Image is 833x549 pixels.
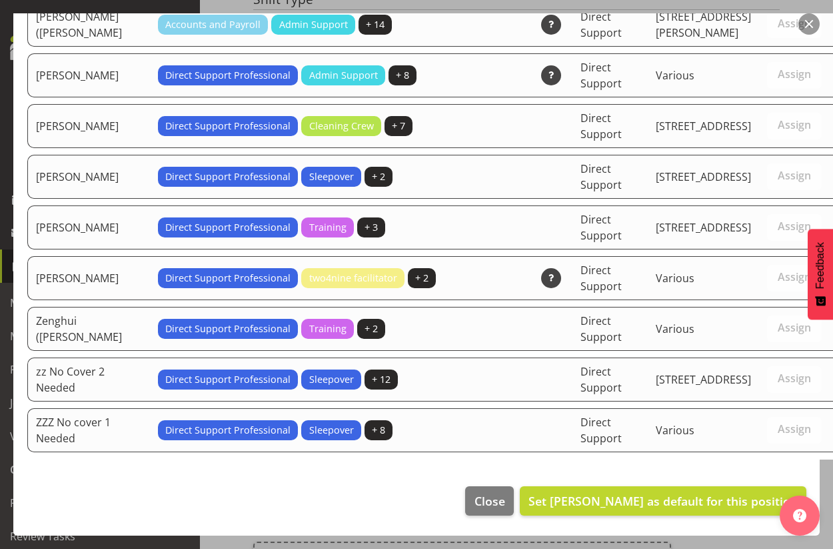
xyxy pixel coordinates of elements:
[165,423,291,438] span: Direct Support Professional
[778,321,811,334] span: Assign
[656,68,694,83] span: Various
[372,169,385,184] span: + 2
[27,358,150,402] td: zz No Cover 2 Needed
[656,220,751,235] span: [STREET_ADDRESS]
[309,169,354,184] span: Sleepover
[580,314,622,344] span: Direct Support
[27,256,150,300] td: [PERSON_NAME]
[528,493,798,509] span: Set [PERSON_NAME] as default for this position
[580,263,622,294] span: Direct Support
[309,423,354,438] span: Sleepover
[309,271,397,286] span: two4nine facilitator
[415,271,428,286] span: + 2
[580,212,622,243] span: Direct Support
[27,205,150,249] td: [PERSON_NAME]
[580,364,622,395] span: Direct Support
[396,68,409,83] span: + 8
[520,486,806,516] button: Set [PERSON_NAME] as default for this position
[778,17,811,30] span: Assign
[165,17,261,32] span: Accounts and Payroll
[27,307,150,351] td: Zenghui ([PERSON_NAME]
[309,119,374,133] span: Cleaning Crew
[580,60,622,91] span: Direct Support
[27,408,150,452] td: ZZZ No cover 1 Needed
[165,372,291,387] span: Direct Support Professional
[372,372,391,387] span: + 12
[778,422,811,436] span: Assign
[656,372,751,387] span: [STREET_ADDRESS]
[793,509,806,522] img: help-xxl-2.png
[778,270,811,284] span: Assign
[808,229,833,320] button: Feedback - Show survey
[580,415,622,446] span: Direct Support
[309,322,347,336] span: Training
[165,68,291,83] span: Direct Support Professional
[165,169,291,184] span: Direct Support Professional
[656,119,751,133] span: [STREET_ADDRESS]
[392,119,405,133] span: + 7
[27,53,150,97] td: [PERSON_NAME]
[778,118,811,131] span: Assign
[372,423,385,438] span: + 8
[165,271,291,286] span: Direct Support Professional
[656,271,694,286] span: Various
[580,9,622,40] span: Direct Support
[309,372,354,387] span: Sleepover
[366,17,385,32] span: + 14
[656,9,751,40] span: [STREET_ADDRESS][PERSON_NAME]
[580,111,622,141] span: Direct Support
[165,322,291,336] span: Direct Support Professional
[778,169,811,182] span: Assign
[309,68,378,83] span: Admin Support
[27,155,150,199] td: [PERSON_NAME]
[27,3,150,47] td: [PERSON_NAME] ([PERSON_NAME]
[165,119,291,133] span: Direct Support Professional
[778,372,811,385] span: Assign
[778,219,811,233] span: Assign
[778,67,811,81] span: Assign
[474,492,505,510] span: Close
[365,322,378,336] span: + 2
[656,322,694,336] span: Various
[27,104,150,148] td: [PERSON_NAME]
[580,161,622,192] span: Direct Support
[656,169,751,184] span: [STREET_ADDRESS]
[165,220,291,235] span: Direct Support Professional
[814,242,826,289] span: Feedback
[309,220,347,235] span: Training
[656,423,694,438] span: Various
[365,220,378,235] span: + 3
[279,17,348,32] span: Admin Support
[465,486,513,516] button: Close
